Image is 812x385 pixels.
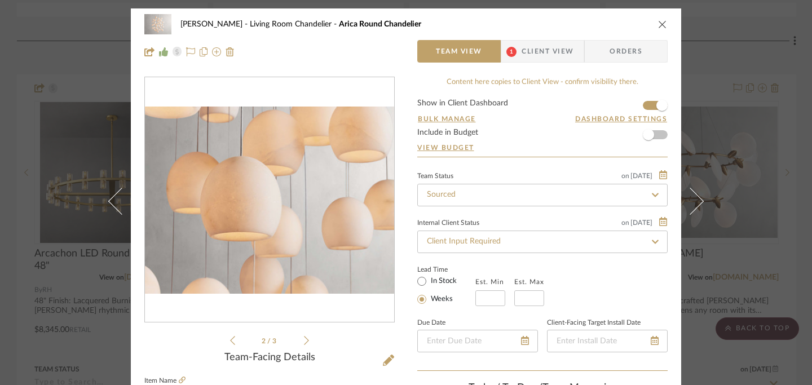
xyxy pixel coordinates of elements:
[547,330,668,352] input: Enter Install Date
[475,278,504,286] label: Est. Min
[429,276,457,286] label: In Stock
[514,278,544,286] label: Est. Max
[429,294,453,304] label: Weeks
[506,47,517,57] span: 1
[417,77,668,88] div: Content here copies to Client View - confirm visibility there.
[262,338,267,344] span: 2
[621,219,629,226] span: on
[621,172,629,179] span: on
[267,338,272,344] span: /
[657,19,668,29] button: close
[145,107,394,294] div: 1
[417,184,668,206] input: Type to Search…
[339,20,421,28] span: Arica Round Chandelier
[417,114,476,124] button: Bulk Manage
[629,219,654,227] span: [DATE]
[629,172,654,180] span: [DATE]
[575,114,668,124] button: Dashboard Settings
[250,20,339,28] span: Living Room Chandelier
[417,330,538,352] input: Enter Due Date
[417,231,668,253] input: Type to Search…
[417,143,668,152] a: View Budget
[417,264,475,275] label: Lead Time
[180,20,250,28] span: [PERSON_NAME]
[597,40,655,63] span: Orders
[436,40,482,63] span: Team View
[417,275,475,306] mat-radio-group: Select item type
[144,352,395,364] div: Team-Facing Details
[417,320,445,326] label: Due Date
[272,338,278,344] span: 3
[144,13,171,36] img: 8ee72c4a-f4a6-4699-9a89-9cdfb9a3001f_48x40.jpg
[226,47,235,56] img: Remove from project
[417,220,479,226] div: Internal Client Status
[547,320,641,326] label: Client-Facing Target Install Date
[522,40,573,63] span: Client View
[417,174,453,179] div: Team Status
[145,107,394,294] img: 996218ea-8ff6-4095-ad0b-2cc94c2b5c2e_436x436.jpg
